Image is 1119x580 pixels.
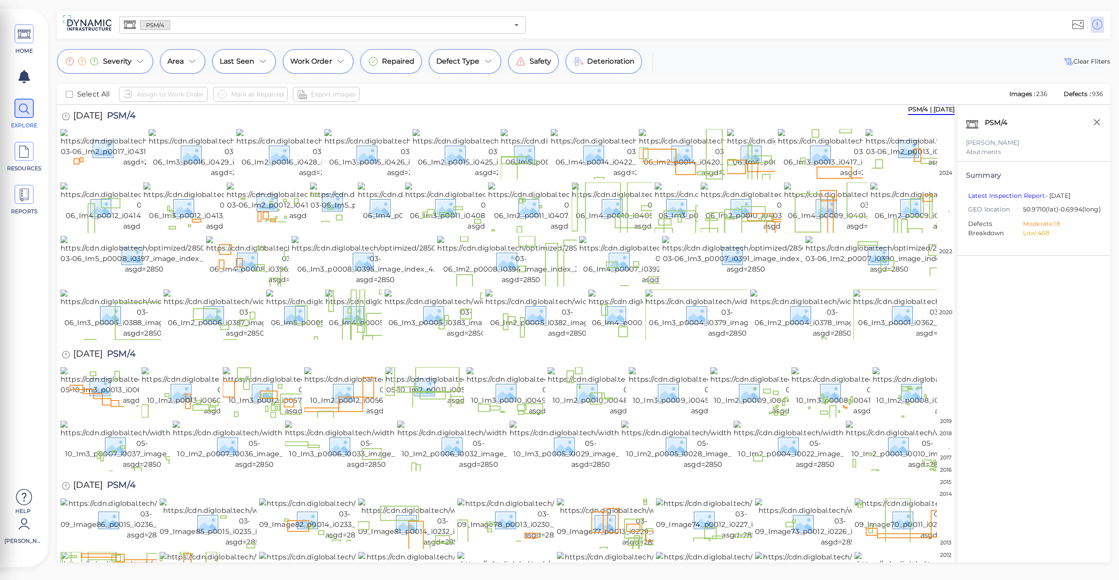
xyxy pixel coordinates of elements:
[873,367,1036,416] img: https://cdn.diglobal.tech/width210/2850/2022-05-10_Im2_p0008_i0040_image_index_3.png?asgd=2850
[510,421,673,470] img: https://cdn.diglobal.tech/width210/2850/2022-05-10_Im3_p0005_i0029_image_index_4.png?asgd=2850
[548,367,711,416] img: https://cdn.diglobal.tech/width210/2850/2022-05-10_Im2_p0010_i0048_image_index_3.png?asgd=2850
[966,170,1101,181] div: Summary
[870,183,1034,232] img: https://cdn.diglobal.tech/width210/2850/2024-03-06_Im2_p0009_i0399_image_index_3.png?asgd=2850
[621,421,784,470] img: https://cdn.diglobal.tech/width210/2850/2022-05-10_Im2_p0005_i0028_image_index_3.png?asgd=2850
[73,111,103,123] span: [DATE]
[103,349,135,361] span: PSM/4
[227,183,391,221] img: https://cdn.diglobal.tech/width210/2850/2024-03-06_Im2_p0012_i0412_image_index_3.png?asgd=2850
[413,129,577,178] img: https://cdn.diglobal.tech/width210/2850/2024-03-06_Im2_p0015_i0425_image_index_3.png?asgd=2850
[629,367,792,416] img: https://cdn.diglobal.tech/width210/2850/2022-05-10_Im3_p0009_i0045_image_index_4.png?asgd=2850
[173,421,336,470] img: https://cdn.diglobal.tech/width210/2850/2022-05-10_Im2_p0007_i0036_image_index_3.png?asgd=2850
[588,290,752,339] img: https://cdn.diglobal.tech/width210/2850/2024-03-06_Im4_p0004_i0380_image_index_5.png?asgd=2850
[1092,90,1103,98] span: 936
[1023,219,1095,229] li: Moderate: 18
[937,490,955,498] div: 2014
[968,192,1070,200] span: - [DATE]
[397,421,560,470] img: https://cdn.diglobal.tech/width210/2850/2022-05-10_Im2_p0006_i0032_image_index_3.png?asgd=2850
[4,142,44,172] a: RESOURCES
[73,480,103,492] span: [DATE]
[61,290,225,339] img: https://cdn.diglobal.tech/width210/2850/2024-03-06_Im3_p0006_i0388_image_index_4.png?asgd=2850
[937,430,955,437] div: 2018
[292,236,459,285] img: https://cdn.diglobal.tech/optimized/2850/2024-03-06_Im3_p0008_i0395_image_index_4.png?asgd=2850
[103,480,135,492] span: PSM/4
[142,367,305,416] img: https://cdn.diglobal.tech/width210/2850/2022-05-10_Im2_p0013_i0060_image_index_3.png?asgd=2850
[149,129,313,178] img: https://cdn.diglobal.tech/width210/2850/2024-03-06_Im3_p0016_i0429_image_index_4.png?asgd=2850
[656,498,827,541] img: https://cdn.diglobal.tech/width210/2850/2022-03-09_Image74_p0012_i0227_image_index_4.png?asgd=2850
[382,56,414,67] span: Repaired
[206,236,370,285] img: https://cdn.diglobal.tech/width210/2850/2024-03-06_Im4_p0008_i0396_image_index_5.png?asgd=2850
[437,236,605,285] img: https://cdn.diglobal.tech/optimized/2850/2024-03-06_Im2_p0008_i0394_image_index_3.png?asgd=2850
[285,421,448,470] img: https://cdn.diglobal.tech/width210/2850/2022-05-10_Im3_p0006_i0033_image_index_4.png?asgd=2850
[937,454,955,462] div: 2017
[1023,205,1101,215] span: 50.9710 (lat) -0.6994 (long)
[734,421,897,470] img: https://cdn.diglobal.tech/width210/2850/2022-05-10_Im2_p0004_i0022_image_index_3.png?asgd=2850
[223,367,386,416] img: https://cdn.diglobal.tech/width210/2850/2022-05-10_Im3_p0012_i0057_image_index_4.png?asgd=2850
[61,421,224,470] img: https://cdn.diglobal.tech/width210/2850/2022-05-10_Im3_p0007_i0037_image_index_4.png?asgd=2850
[324,129,488,178] img: https://cdn.diglobal.tech/width210/2850/2024-03-06_Im3_p0015_i0426_image_index_4.png?asgd=2850
[855,498,1025,541] img: https://cdn.diglobal.tech/width210/2850/2022-03-09_Image70_p0011_i0224_image_index_4.png?asgd=2850
[727,129,891,178] img: https://cdn.diglobal.tech/width210/2850/2024-03-06_Im4_p0013_i0418_image_index_5.png?asgd=2850
[137,89,204,100] span: Assign to Work Order
[778,129,942,178] img: https://cdn.diglobal.tech/width210/2850/2024-03-06_Im3_p0013_i0417_image_index_4.png?asgd=2850
[968,219,1023,238] span: Defects Breakdown
[937,466,955,474] div: 2016
[358,498,527,548] img: https://cdn.diglobal.tech/width210/2850/2022-03-09_Image81_p0014_i0232_image_index_3.png?asgd=2850
[784,183,948,232] img: https://cdn.diglobal.tech/width210/2850/2024-03-06_Im4_p0009_i0401_image_index_5.png?asgd=2850
[750,290,914,339] img: https://cdn.diglobal.tech/width210/2850/2024-03-06_Im2_p0004_i0378_image_index_3.png?asgd=2850
[701,183,865,232] img: https://cdn.diglobal.tech/width210/2850/2024-03-06_Im2_p0010_i0403_image_index_3.png?asgd=2850
[510,19,523,31] button: Open
[290,56,332,67] span: Work Order
[310,183,474,221] img: https://cdn.diglobal.tech/width210/2850/2024-03-06_Im5_p0011_i0410_image_index_6.png?asgd=2850
[167,56,184,67] span: Area
[385,367,549,406] img: https://cdn.diglobal.tech/width210/2850/2022-05-10_Im2_p0011_i0052_image_index_3.png?asgd=2850
[385,290,549,339] img: https://cdn.diglobal.tech/width210/2850/2024-03-06_Im3_p0005_i0383_image_index_4.png?asgd=2850
[325,290,489,339] img: https://cdn.diglobal.tech/width210/2850/2024-03-06_Im4_p0005_i0384_image_index_5.png?asgd=2850
[405,183,569,232] img: https://cdn.diglobal.tech/width210/2850/2024-03-06_Im3_p0011_i0408_image_index_4.png?asgd=2850
[77,89,110,100] span: Select All
[966,138,1101,147] div: [PERSON_NAME]
[143,183,307,232] img: https://cdn.diglobal.tech/width210/2850/2024-03-06_Im3_p0012_i0413_image_index_4.png?asgd=2850
[937,308,955,316] div: 2020
[968,205,1023,214] span: GEO location
[485,290,649,339] img: https://cdn.diglobal.tech/width210/2850/2024-03-06_Im2_p0005_i0382_image_index_3.png?asgd=2850
[866,129,1030,168] img: https://cdn.diglobal.tech/width210/2850/2024-03-06_Im2_p0013_i0416_image_index_3.png?asgd=2850
[853,290,1017,339] img: https://cdn.diglobal.tech/width210/2850/2024-03-06_Im3_p0001_i0362_image_index_4.png?asgd=2850
[160,498,329,548] img: https://cdn.diglobal.tech/width210/2850/2022-03-09_Image85_p0015_i0235_image_index_3.png?asgd=2850
[937,169,955,177] div: 2024
[937,478,955,486] div: 2015
[6,165,43,172] span: RESOURCES
[103,56,132,67] span: Severity
[73,349,103,361] span: [DATE]
[213,87,288,102] button: Mark as Repaired
[937,551,955,559] div: 2012
[937,539,955,547] div: 2013
[4,24,44,55] a: HOME
[645,290,809,339] img: https://cdn.diglobal.tech/width210/2850/2024-03-06_Im3_p0004_i0379_image_index_4.png?asgd=2850
[908,105,955,115] div: PSM/4 | [DATE]
[4,507,42,514] span: Help
[1023,229,1095,238] li: Low: 468
[1063,90,1092,98] span: Defects :
[231,89,284,100] span: Mark as Repaired
[587,56,634,67] span: Deterioration
[304,367,467,416] img: https://cdn.diglobal.tech/width210/2850/2022-05-10_Im2_p0012_i0056_image_index_3.png?asgd=2850
[236,129,400,178] img: https://cdn.diglobal.tech/width210/2850/2024-03-06_Im2_p0016_i0428_image_index_3.png?asgd=2850
[966,147,1101,157] div: Abutments
[805,236,973,275] img: https://cdn.diglobal.tech/optimized/2850/2024-03-06_Im2_p0007_i0390_image_index_3.png?asgd=2850
[457,498,629,541] img: https://cdn.diglobal.tech/width210/2850/2022-03-09_Image78_p0013_i0230_image_index_4.png?asgd=2850
[662,236,830,275] img: https://cdn.diglobal.tech/optimized/2850/2024-03-06_Im3_p0007_i0391_image_index_4.png?asgd=2850
[846,421,1009,470] img: https://cdn.diglobal.tech/width210/2850/2022-05-10_Im2_p0001_i0010_image_index_3.png?asgd=2850
[164,290,328,339] img: https://cdn.diglobal.tech/width210/2850/2024-03-06_Im2_p0006_i0387_image_index_3.png?asgd=2850
[501,129,665,178] img: https://cdn.diglobal.tech/width210/2850/2024-03-06_Im5_p0014_i0423_image_index_6.png?asgd=2850
[791,367,955,416] img: https://cdn.diglobal.tech/width210/2850/2022-05-10_Im3_p0008_i0041_image_index_4.png?asgd=2850
[119,87,208,102] button: Assign to Work Order
[1063,56,1110,67] span: Clear Fliters
[1082,541,1112,573] iframe: Chat
[311,89,356,100] span: Export Images
[293,87,360,102] button: Export Images
[103,111,135,123] span: PSM/4
[968,192,1045,200] a: Latest Inspection Report
[488,183,652,232] img: https://cdn.diglobal.tech/width210/2850/2024-03-06_Im2_p0011_i0407_image_index_3.png?asgd=2850
[436,56,480,67] span: Defect Type
[6,47,43,55] span: HOME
